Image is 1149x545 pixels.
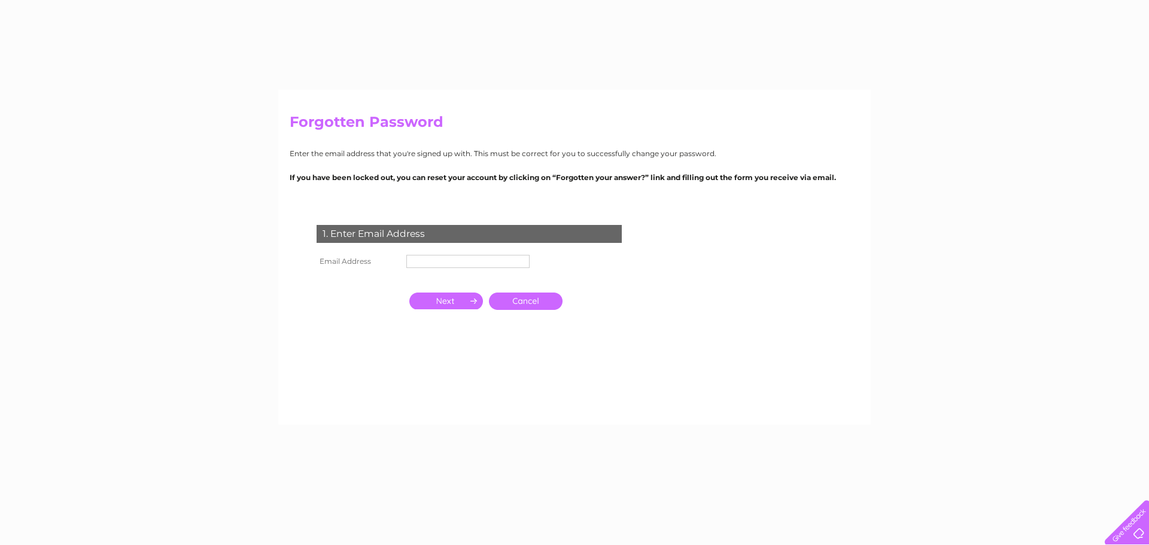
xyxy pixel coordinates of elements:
[314,252,403,271] th: Email Address
[317,225,622,243] div: 1. Enter Email Address
[290,172,859,183] p: If you have been locked out, you can reset your account by clicking on “Forgotten your answer?” l...
[290,114,859,136] h2: Forgotten Password
[489,293,563,310] a: Cancel
[290,148,859,159] p: Enter the email address that you're signed up with. This must be correct for you to successfully ...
